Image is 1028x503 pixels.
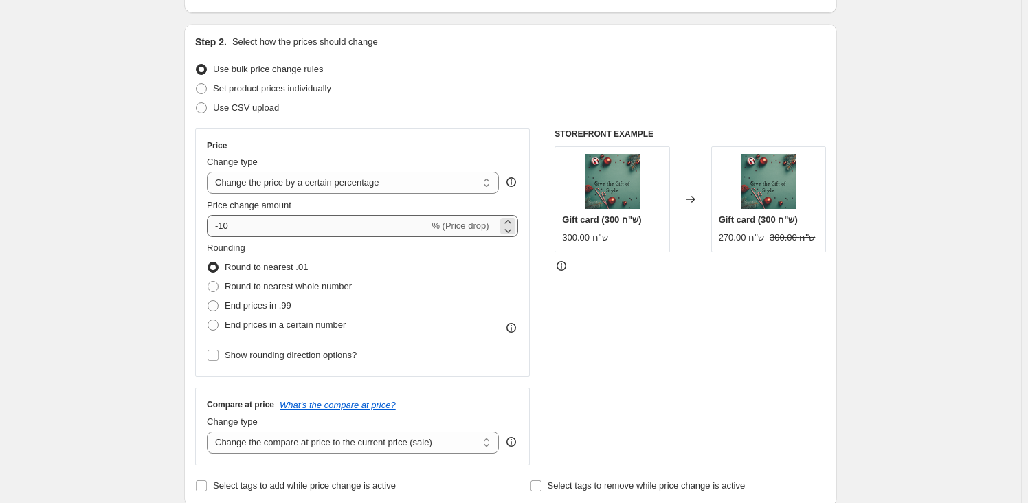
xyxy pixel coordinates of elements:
[719,231,764,245] div: 270.00 ש''ח
[213,480,396,491] span: Select tags to add while price change is active
[225,281,352,291] span: Round to nearest whole number
[225,262,308,272] span: Round to nearest .01
[585,154,640,209] img: a880b911262f44dd858f71787ce73926_3617f592-beca-478b-93a2-75825ce532c5_80x.png
[432,221,489,231] span: % (Price drop)
[207,399,274,410] h3: Compare at price
[770,231,815,245] strike: 300.00 ש''ח
[504,435,518,449] div: help
[225,320,346,330] span: End prices in a certain number
[213,64,323,74] span: Use bulk price change rules
[504,175,518,189] div: help
[213,83,331,93] span: Set product prices individually
[207,243,245,253] span: Rounding
[232,35,378,49] p: Select how the prices should change
[555,128,826,139] h6: STOREFRONT EXAMPLE
[207,215,429,237] input: -15
[213,102,279,113] span: Use CSV upload
[207,200,291,210] span: Price change amount
[562,231,607,245] div: 300.00 ש''ח
[719,214,798,225] span: Gift card (300 ש"ח)
[195,35,227,49] h2: Step 2.
[207,140,227,151] h3: Price
[207,416,258,427] span: Change type
[280,400,396,410] button: What's the compare at price?
[207,157,258,167] span: Change type
[562,214,641,225] span: Gift card (300 ש"ח)
[225,300,291,311] span: End prices in .99
[225,350,357,360] span: Show rounding direction options?
[548,480,746,491] span: Select tags to remove while price change is active
[741,154,796,209] img: a880b911262f44dd858f71787ce73926_3617f592-beca-478b-93a2-75825ce532c5_80x.png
